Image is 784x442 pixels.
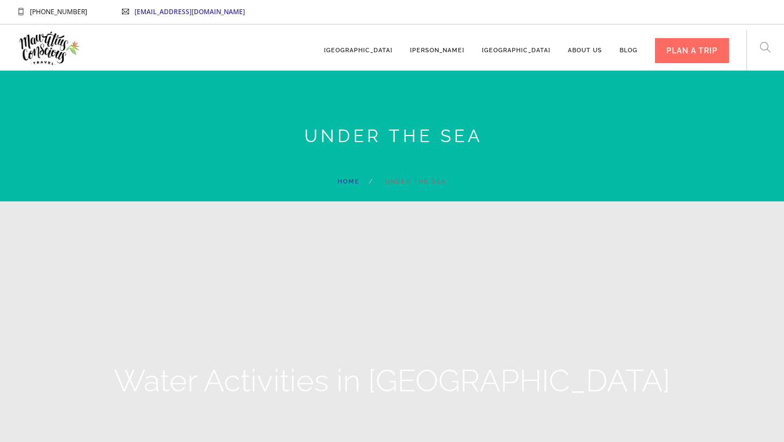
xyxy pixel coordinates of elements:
[410,30,464,60] a: [PERSON_NAME]
[655,30,729,60] a: PLAN A TRIP
[30,7,87,16] span: [PHONE_NUMBER]
[324,30,393,60] a: [GEOGRAPHIC_DATA]
[338,178,360,185] a: Home
[655,38,729,63] div: PLAN A TRIP
[17,28,81,69] img: Mauritius Conscious Travel
[82,363,702,398] h1: Water Activities in [GEOGRAPHIC_DATA]
[482,30,550,60] a: [GEOGRAPHIC_DATA]
[134,7,245,16] a: [EMAIL_ADDRESS][DOMAIN_NAME]
[360,175,446,188] li: Under the Sea
[620,30,638,60] a: Blog
[568,30,602,60] a: About us
[82,125,706,147] h3: Under the Sea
